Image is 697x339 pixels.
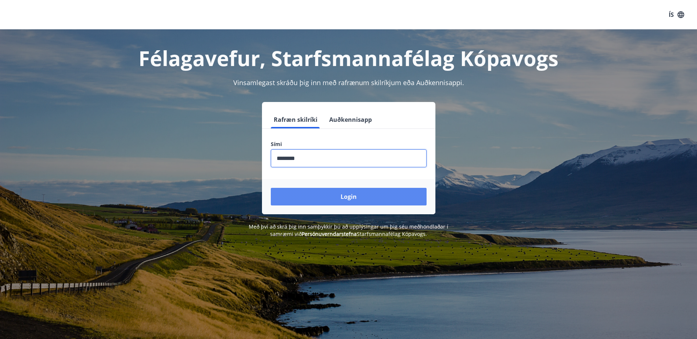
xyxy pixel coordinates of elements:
button: Auðkennisapp [326,111,375,128]
label: Sími [271,141,427,148]
button: Login [271,188,427,205]
button: ÍS [665,8,688,21]
a: Persónuverndarstefna [302,230,357,237]
button: Rafræn skilríki [271,111,320,128]
span: Með því að skrá þig inn samþykkir þú að upplýsingar um þig séu meðhöndlaðar í samræmi við Starfsm... [249,223,448,237]
h1: Félagavefur, Starfsmannafélag Kópavogs [93,44,604,72]
span: Vinsamlegast skráðu þig inn með rafrænum skilríkjum eða Auðkennisappi. [233,78,464,87]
